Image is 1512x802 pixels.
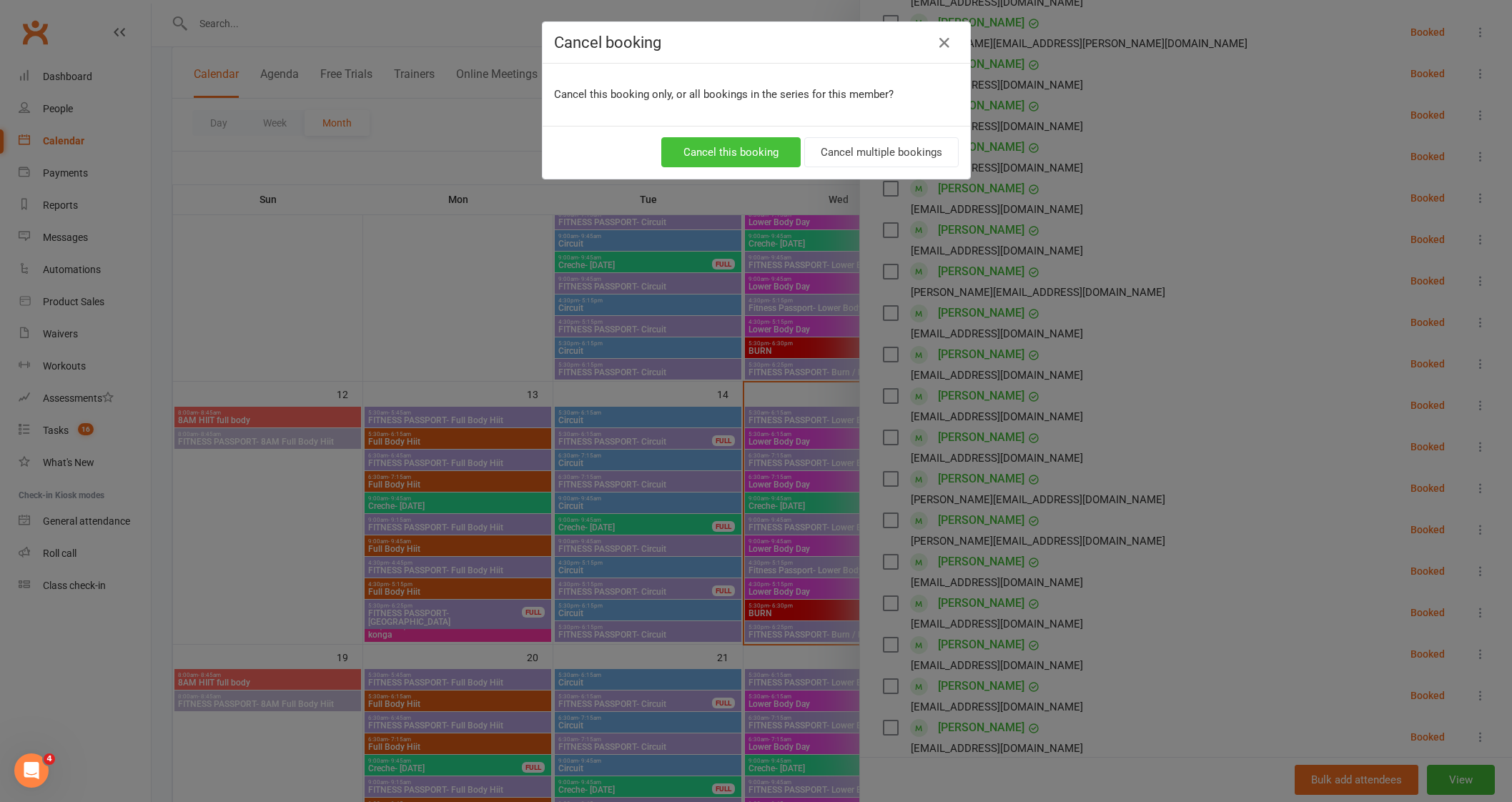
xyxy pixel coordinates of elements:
iframe: Intercom live chat [14,753,49,788]
button: Cancel this booking [661,137,801,167]
button: Cancel multiple bookings [804,137,959,167]
h4: Cancel booking [554,34,959,51]
span: 4 [44,753,55,765]
p: Cancel this booking only, or all bookings in the series for this member? [554,86,959,103]
button: Close [933,31,956,54]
